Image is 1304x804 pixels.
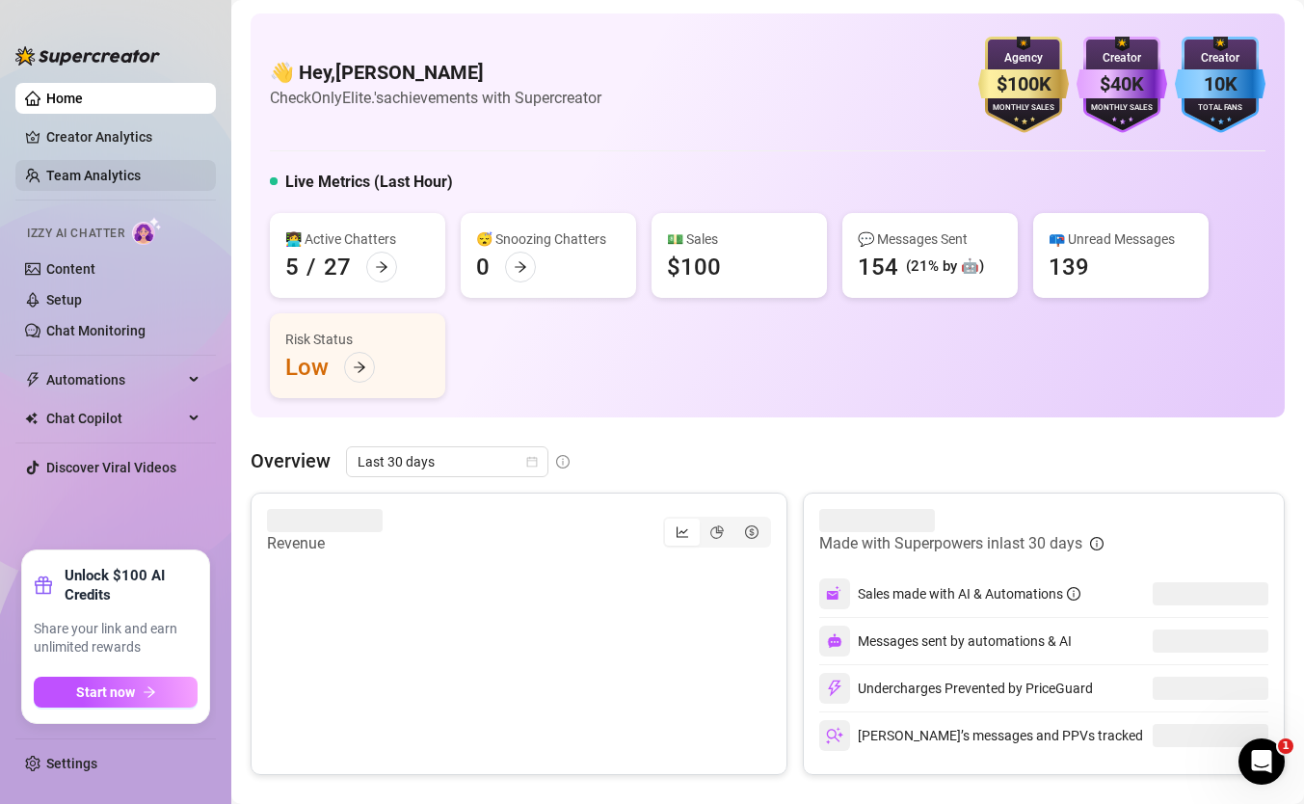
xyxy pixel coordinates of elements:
div: 💬 Messages Sent [858,228,1002,250]
span: info-circle [1090,537,1104,550]
div: 10K [1175,69,1265,99]
span: arrow-right [353,361,366,374]
div: Undercharges Prevented by PriceGuard [819,673,1093,704]
div: 0 [476,252,490,282]
div: 139 [1049,252,1089,282]
img: svg%3e [827,633,842,649]
span: Start now [76,684,135,700]
strong: Unlock $100 AI Credits [65,566,198,604]
span: calendar [526,456,538,468]
div: Creator [1175,49,1265,67]
a: Settings [46,756,97,771]
a: Creator Analytics [46,121,200,152]
article: Check OnlyElite.'s achievements with Supercreator [270,86,601,110]
div: Monthly Sales [1077,102,1167,115]
div: segmented control [663,517,771,548]
div: Messages sent by automations & AI [819,626,1072,657]
a: Discover Viral Videos [46,460,176,475]
img: Chat Copilot [25,412,38,425]
div: (21% by 🤖) [906,255,984,279]
div: 📪 Unread Messages [1049,228,1193,250]
img: purple-badge-B9DA21FR.svg [1077,37,1167,133]
h4: 👋 Hey, [PERSON_NAME] [270,59,601,86]
img: blue-badge-DgoSNQY1.svg [1175,37,1265,133]
h5: Live Metrics (Last Hour) [285,171,453,194]
span: line-chart [676,525,689,539]
span: Chat Copilot [46,403,183,434]
div: Agency [978,49,1069,67]
a: Chat Monitoring [46,323,146,338]
div: [PERSON_NAME]’s messages and PPVs tracked [819,720,1143,751]
span: Share your link and earn unlimited rewards [34,620,198,657]
span: arrow-right [514,260,527,274]
img: logo-BBDzfeDw.svg [15,46,160,66]
div: 27 [324,252,351,282]
span: Izzy AI Chatter [27,225,124,243]
div: Sales made with AI & Automations [858,583,1080,604]
article: Overview [251,446,331,475]
img: gold-badge-CigiZidd.svg [978,37,1069,133]
div: Monthly Sales [978,102,1069,115]
article: Revenue [267,532,383,555]
span: pie-chart [710,525,724,539]
div: Risk Status [285,329,430,350]
span: arrow-right [375,260,388,274]
img: svg%3e [826,727,843,744]
span: Automations [46,364,183,395]
a: Setup [46,292,82,308]
span: info-circle [1067,587,1080,601]
iframe: Intercom live chat [1238,738,1285,785]
button: Start nowarrow-right [34,677,198,708]
div: $100K [978,69,1069,99]
span: 1 [1278,738,1293,754]
span: thunderbolt [25,372,40,388]
div: 5 [285,252,299,282]
img: svg%3e [826,585,843,603]
span: info-circle [556,455,570,469]
a: Team Analytics [46,168,141,183]
div: 154 [858,252,898,282]
div: $100 [667,252,721,282]
img: svg%3e [826,680,843,697]
div: $40K [1077,69,1167,99]
span: dollar-circle [745,525,758,539]
div: Total Fans [1175,102,1265,115]
div: 👩‍💻 Active Chatters [285,228,430,250]
img: AI Chatter [132,217,162,245]
span: arrow-right [143,685,156,699]
div: Creator [1077,49,1167,67]
div: 💵 Sales [667,228,812,250]
span: Last 30 days [358,447,537,476]
a: Home [46,91,83,106]
div: 😴 Snoozing Chatters [476,228,621,250]
a: Content [46,261,95,277]
article: Made with Superpowers in last 30 days [819,532,1082,555]
span: gift [34,576,53,595]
